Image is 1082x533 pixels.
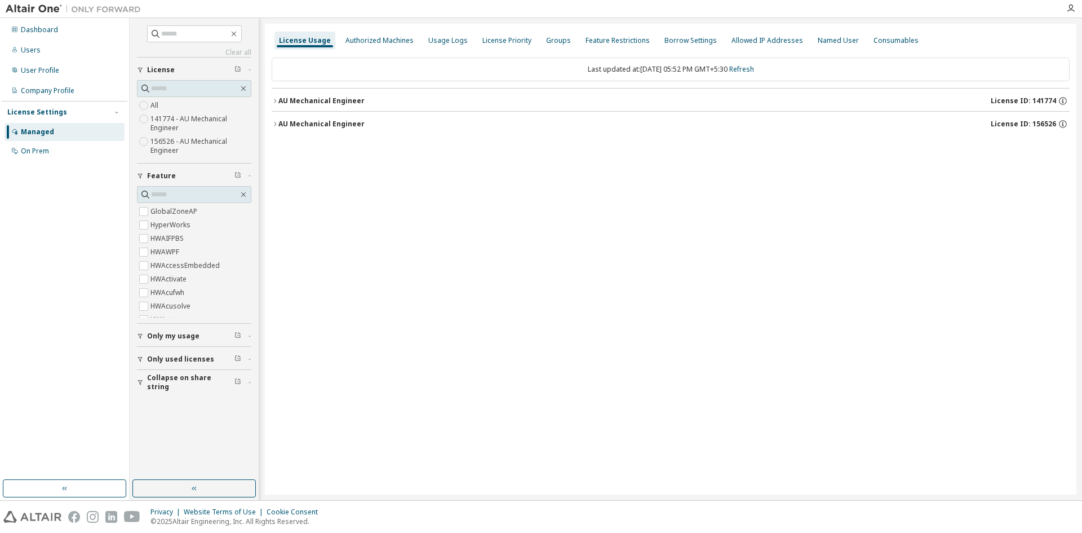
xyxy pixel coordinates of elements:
div: AU Mechanical Engineer [278,96,365,105]
img: youtube.svg [124,511,140,523]
button: Only used licenses [137,347,251,372]
span: Collapse on share string [147,373,234,391]
p: © 2025 Altair Engineering, Inc. All Rights Reserved. [150,517,325,526]
div: User Profile [21,66,59,75]
div: Users [21,46,41,55]
span: Only my usage [147,332,199,341]
label: HWActivate [150,272,189,286]
img: linkedin.svg [105,511,117,523]
button: Only my usage [137,324,251,349]
button: Feature [137,164,251,188]
div: Usage Logs [428,36,468,45]
label: HWAWPF [150,245,181,259]
span: Clear filter [234,65,241,74]
a: Refresh [729,64,754,74]
div: License Usage [279,36,331,45]
label: All [150,99,161,112]
button: AU Mechanical EngineerLicense ID: 141774 [272,89,1070,113]
div: Named User [818,36,859,45]
div: On Prem [21,147,49,156]
label: HyperWorks [150,218,193,232]
div: Dashboard [21,25,58,34]
span: License [147,65,175,74]
div: Feature Restrictions [586,36,650,45]
span: License ID: 141774 [991,96,1056,105]
img: Altair One [6,3,147,15]
div: Groups [546,36,571,45]
label: HWAIFPBS [150,232,186,245]
button: License [137,58,251,82]
span: Clear filter [234,355,241,364]
div: Company Profile [21,86,74,95]
img: instagram.svg [87,511,99,523]
div: License Settings [7,108,67,117]
label: GlobalZoneAP [150,205,199,218]
span: Clear filter [234,332,241,341]
button: Collapse on share string [137,370,251,395]
label: HWAccessEmbedded [150,259,222,272]
label: 156526 - AU Mechanical Engineer [150,135,251,157]
span: Clear filter [234,171,241,180]
div: Website Terms of Use [184,508,267,517]
div: Privacy [150,508,184,517]
div: Last updated at: [DATE] 05:52 PM GMT+5:30 [272,58,1070,81]
a: Clear all [137,48,251,57]
div: Consumables [873,36,919,45]
span: Feature [147,171,176,180]
label: HWAcufwh [150,286,187,299]
span: Clear filter [234,378,241,387]
label: HWAcutrace [150,313,192,327]
span: License ID: 156526 [991,120,1056,129]
button: AU Mechanical EngineerLicense ID: 156526 [272,112,1070,136]
img: facebook.svg [68,511,80,523]
img: altair_logo.svg [3,511,61,523]
div: Authorized Machines [345,36,414,45]
div: Allowed IP Addresses [731,36,803,45]
div: Borrow Settings [664,36,717,45]
label: 141774 - AU Mechanical Engineer [150,112,251,135]
div: Managed [21,127,54,136]
span: Only used licenses [147,355,214,364]
label: HWAcusolve [150,299,193,313]
div: AU Mechanical Engineer [278,120,365,129]
div: Cookie Consent [267,508,325,517]
div: License Priority [482,36,531,45]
